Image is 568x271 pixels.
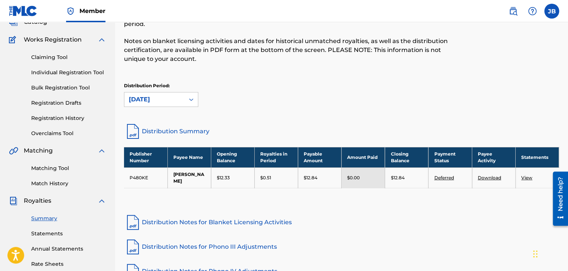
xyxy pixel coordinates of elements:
img: Works Registration [9,35,19,44]
p: $12.33 [217,174,230,181]
td: [PERSON_NAME] [167,167,211,188]
span: Royalties [24,196,51,205]
p: $0.00 [347,174,360,181]
th: Payee Name [167,147,211,167]
a: Download [478,175,501,180]
th: Royalties in Period [254,147,298,167]
span: Member [79,7,105,15]
th: Payee Activity [472,147,515,167]
th: Payment Status [428,147,472,167]
a: Individual Registration Tool [31,69,106,76]
img: expand [97,196,106,205]
img: distribution-summary-pdf [124,123,142,140]
a: Matching Tool [31,164,106,172]
img: help [528,7,537,16]
p: Notes on blanket licensing activities and dates for historical unmatched royalties, as well as th... [124,37,459,63]
a: CatalogCatalog [9,17,47,26]
span: Matching [24,146,53,155]
a: Distribution Summary [124,123,559,140]
img: search [509,7,518,16]
p: $12.84 [304,174,317,181]
img: pdf [124,213,142,231]
th: Statements [515,147,559,167]
a: Statements [31,230,106,238]
th: Payable Amount [298,147,342,167]
a: Registration Drafts [31,99,106,107]
th: Opening Balance [211,147,254,167]
a: Distribution Notes for Phono III Adjustments [124,238,559,256]
a: Overclaims Tool [31,130,106,137]
img: expand [97,146,106,155]
th: Closing Balance [385,147,428,167]
a: Distribution Notes for Blanket Licensing Activities [124,213,559,231]
img: MLC Logo [9,6,37,16]
p: $12.84 [391,174,404,181]
div: User Menu [544,4,559,19]
a: Match History [31,180,106,187]
a: Registration History [31,114,106,122]
img: expand [97,35,106,44]
img: Royalties [9,196,18,205]
img: Top Rightsholder [66,7,75,16]
p: Distribution Period: [124,82,198,89]
a: Public Search [506,4,520,19]
th: Publisher Number [124,147,167,167]
span: Works Registration [24,35,82,44]
img: pdf [124,238,142,256]
td: P480KE [124,167,167,188]
th: Amount Paid [342,147,385,167]
a: Deferred [434,175,454,180]
a: View [521,175,532,180]
iframe: Chat Widget [531,235,568,271]
p: $0.51 [260,174,271,181]
a: Annual Statements [31,245,106,253]
a: Claiming Tool [31,53,106,61]
div: [DATE] [129,95,180,104]
div: Help [525,4,540,19]
div: Drag [533,243,538,265]
a: Rate Sheets [31,260,106,268]
a: Summary [31,215,106,222]
img: Matching [9,146,18,155]
iframe: Resource Center [547,169,568,229]
a: Bulk Registration Tool [31,84,106,92]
